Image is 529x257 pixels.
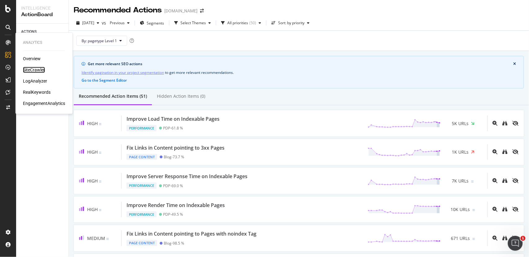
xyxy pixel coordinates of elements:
[493,207,498,212] div: magnifying-glass-plus
[503,236,508,241] div: binoculars
[23,89,51,95] a: RealKeywords
[200,9,204,13] div: arrow-right-arrow-left
[503,207,508,212] div: binoculars
[99,152,101,154] img: Equal
[107,18,132,28] button: Previous
[493,178,498,183] div: magnifying-glass-plus
[147,20,164,26] span: Segments
[79,93,147,99] div: Recommended Action Items (51)
[127,125,157,131] div: Performance
[473,238,475,240] img: Equal
[74,56,524,88] div: info banner
[82,20,94,25] span: 2025 Aug. 29th
[180,21,206,25] div: Select Themes
[21,11,64,18] div: ActionBoard
[23,100,65,106] a: EngagementAnalytics
[21,29,37,35] div: ACTIONS
[23,40,65,45] div: Analytics
[87,206,98,212] span: High
[452,149,469,155] span: 1K URLs
[82,38,117,43] span: By: pagetype Level 1
[278,21,305,25] div: Sort: by priority
[106,238,109,240] img: Equal
[164,155,184,159] div: Blog - 73.7 %
[513,236,519,241] div: eye-slash
[513,121,519,126] div: eye-slash
[74,5,162,16] div: Recommended Actions
[163,126,183,130] div: PDP - 61.8 %
[473,209,475,211] img: Equal
[227,21,248,25] div: All priorities
[503,149,508,154] div: binoculars
[164,241,184,246] div: Blog - 98.5 %
[503,235,508,241] a: binoculars
[82,78,127,83] button: Go to the Segment Editor
[23,56,41,62] a: Overview
[249,21,256,25] div: ( 50 )
[508,236,523,251] iframe: Intercom live chat
[99,181,101,183] img: Equal
[87,178,98,184] span: High
[493,149,498,154] div: magnifying-glass-plus
[99,209,101,211] img: Equal
[503,120,508,126] a: binoculars
[23,78,47,84] a: LogAnalyzer
[82,69,516,76] div: to get more relevant recommendations .
[493,121,498,126] div: magnifying-glass-plus
[503,178,508,184] a: binoculars
[503,206,508,212] a: binoculars
[503,149,508,155] a: binoculars
[127,183,157,189] div: Performance
[88,61,513,67] div: Get more relevant SEO actions
[513,149,519,154] div: eye-slash
[513,178,519,183] div: eye-slash
[74,18,102,28] button: [DATE]
[493,236,498,241] div: magnifying-glass-plus
[127,211,157,218] div: Performance
[513,207,519,212] div: eye-slash
[21,29,64,35] a: ACTIONS
[451,206,470,213] span: 10K URLs
[163,212,183,217] div: PDP - 49.5 %
[157,93,205,99] div: Hidden Action Items (0)
[127,115,220,123] div: Improve Load Time on Indexable Pages
[127,144,224,151] div: Fix Links in Content pointing to 3xx Pages
[164,8,198,14] div: [DOMAIN_NAME]
[137,18,167,28] button: Segments
[503,121,508,126] div: binoculars
[521,236,526,241] span: 1
[471,181,474,183] img: Equal
[107,20,125,25] span: Previous
[512,61,518,67] button: close banner
[172,18,213,28] button: Select Themes
[452,120,469,127] span: 5K URLs
[451,235,470,241] span: 671 URLs
[87,235,105,241] span: Medium
[82,69,164,76] a: Identify pagination in your project segmentation
[127,173,247,180] div: Improve Server Response Time on Indexable Pages
[102,20,107,26] span: vs
[269,18,312,28] button: Sort: by priority
[76,36,127,46] button: By: pagetype Level 1
[127,230,256,237] div: Fix Links in Content pointing to Pages with noindex Tag
[163,183,183,188] div: PDP - 69.0 %
[127,240,157,246] div: Page Content
[87,120,98,126] span: High
[21,5,64,11] div: Intelligence
[127,154,157,160] div: Page Content
[23,67,45,73] a: SiteCrawler
[99,123,101,125] img: Equal
[219,18,264,28] button: All priorities(50)
[127,202,225,209] div: Improve Render Time on Indexable Pages
[87,149,98,155] span: High
[452,178,469,184] span: 7K URLs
